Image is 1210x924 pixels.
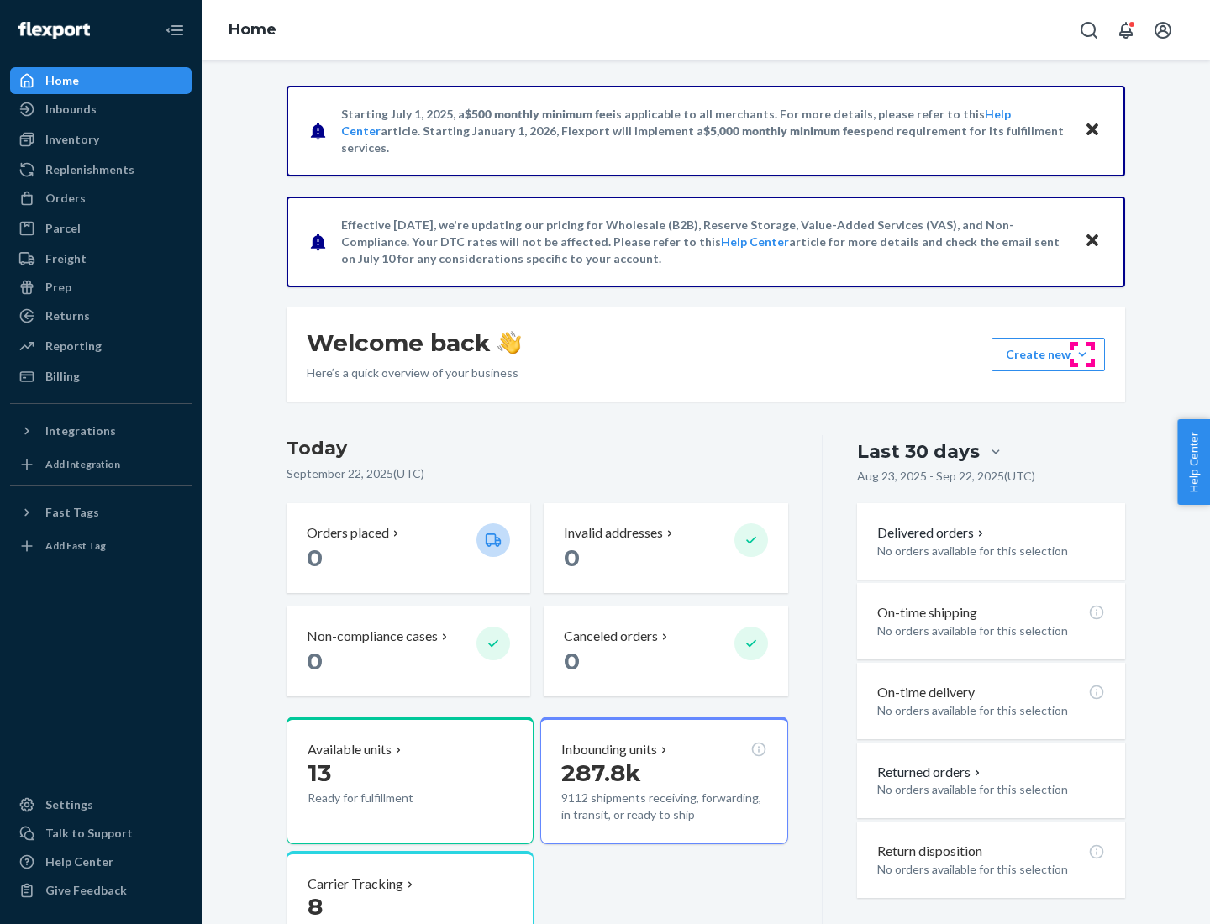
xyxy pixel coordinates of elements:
[561,759,641,787] span: 287.8k
[992,338,1105,371] button: Create new
[10,877,192,904] button: Give Feedback
[564,627,658,646] p: Canceled orders
[287,503,530,593] button: Orders placed 0
[45,368,80,385] div: Billing
[564,523,663,543] p: Invalid addresses
[10,417,192,444] button: Integrations
[45,504,99,521] div: Fast Tags
[18,22,90,39] img: Flexport logo
[45,101,97,118] div: Inbounds
[1109,13,1143,47] button: Open notifications
[45,882,127,899] div: Give Feedback
[10,245,192,272] a: Freight
[45,825,133,842] div: Talk to Support
[45,457,120,471] div: Add Integration
[1177,419,1210,505] button: Help Center
[308,790,463,806] p: Ready for fulfillment
[877,622,1105,639] p: No orders available for this selection
[307,365,521,381] p: Here’s a quick overview of your business
[287,465,788,482] p: September 22, 2025 ( UTC )
[10,274,192,301] a: Prep
[229,20,276,39] a: Home
[45,161,134,178] div: Replenishments
[10,333,192,360] a: Reporting
[10,533,192,559] a: Add Fast Tag
[1146,13,1180,47] button: Open account menu
[10,499,192,526] button: Fast Tags
[287,435,788,462] h3: Today
[877,861,1105,878] p: No orders available for this selection
[465,107,613,121] span: $500 monthly minimum fee
[10,126,192,153] a: Inventory
[308,740,392,759] p: Available units
[857,438,980,465] div: Last 30 days
[45,853,113,870] div: Help Center
[45,538,106,553] div: Add Fast Tag
[877,763,984,782] button: Returned orders
[45,279,71,296] div: Prep
[561,790,766,823] p: 9112 shipments receiving, forwarding, in transit, or ready to ship
[877,543,1105,559] p: No orders available for this selection
[564,543,580,572] span: 0
[10,302,192,329] a: Returns
[45,72,79,89] div: Home
[857,468,1035,485] p: Aug 23, 2025 - Sep 22, 2025 ( UTC )
[307,627,438,646] p: Non-compliance cases
[341,106,1068,156] p: Starting July 1, 2025, a is applicable to all merchants. For more details, please refer to this a...
[721,234,789,249] a: Help Center
[45,338,102,354] div: Reporting
[308,874,403,894] p: Carrier Tracking
[1072,13,1106,47] button: Open Search Box
[497,331,521,354] img: hand-wave emoji
[215,6,290,55] ol: breadcrumbs
[308,759,331,787] span: 13
[45,131,99,148] div: Inventory
[307,647,323,675] span: 0
[10,791,192,818] a: Settings
[10,67,192,94] a: Home
[45,220,81,237] div: Parcel
[540,717,787,844] button: Inbounding units287.8k9112 shipments receiving, forwarding, in transit, or ready to ship
[158,13,192,47] button: Close Navigation
[10,363,192,390] a: Billing
[287,606,530,696] button: Non-compliance cases 0
[45,307,90,324] div: Returns
[877,781,1105,798] p: No orders available for this selection
[877,523,987,543] button: Delivered orders
[1081,118,1103,143] button: Close
[1081,229,1103,254] button: Close
[544,606,787,696] button: Canceled orders 0
[307,328,521,358] h1: Welcome back
[307,543,323,572] span: 0
[45,423,116,439] div: Integrations
[877,603,977,622] p: On-time shipping
[561,740,657,759] p: Inbounding units
[341,217,1068,267] p: Effective [DATE], we're updating our pricing for Wholesale (B2B), Reserve Storage, Value-Added Se...
[45,190,86,207] div: Orders
[877,842,982,861] p: Return disposition
[10,451,192,478] a: Add Integration
[10,215,192,242] a: Parcel
[45,250,87,267] div: Freight
[10,156,192,183] a: Replenishments
[877,683,975,702] p: On-time delivery
[307,523,389,543] p: Orders placed
[287,717,534,844] button: Available units13Ready for fulfillment
[10,848,192,875] a: Help Center
[544,503,787,593] button: Invalid addresses 0
[564,647,580,675] span: 0
[308,892,323,921] span: 8
[45,796,93,813] div: Settings
[877,702,1105,719] p: No orders available for this selection
[10,185,192,212] a: Orders
[703,123,860,138] span: $5,000 monthly minimum fee
[10,820,192,847] a: Talk to Support
[10,96,192,123] a: Inbounds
